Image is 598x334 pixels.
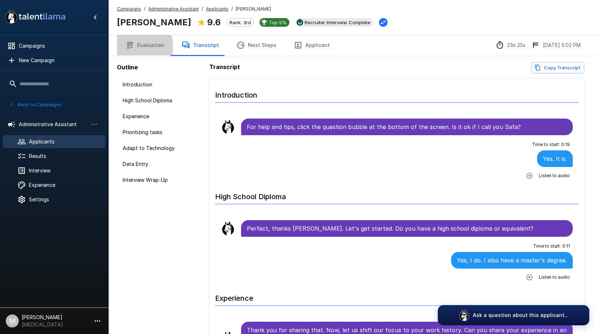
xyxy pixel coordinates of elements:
[457,256,567,265] p: Yes, I do. I also have a master's degree.
[458,309,470,321] img: logo_glasses@2x.png
[117,78,201,91] div: Introduction
[117,94,201,107] div: High School Diploma
[379,18,388,27] button: Change Stage
[123,145,195,152] span: Adapt to Technology
[231,5,233,13] span: /
[215,287,579,306] h6: Experience
[295,18,373,27] div: View profile in UKG
[123,176,195,184] span: Interview Wrap-Up
[209,63,240,70] b: Transcript
[117,174,201,187] div: Interview Wrap-Up
[266,20,289,25] span: Top 5%
[123,97,195,104] span: High School Diploma
[561,141,570,148] span: 0 : 19
[297,19,303,26] img: ukg_logo.jpeg
[227,20,253,25] span: Rank: 3rd
[117,35,173,55] button: Evaluation
[123,81,195,88] span: Introduction
[543,154,567,163] p: Yes, it is.
[123,113,195,120] span: Experience
[117,142,201,155] div: Adapt to Technology
[438,305,589,325] button: Ask a question about this applicant...
[202,5,203,13] span: /
[144,5,145,13] span: /
[117,126,201,139] div: Prioritizing tasks
[173,35,228,55] button: Transcript
[207,17,221,27] b: 9.6
[539,274,570,281] span: Listen to audio
[117,17,191,27] b: [PERSON_NAME]
[215,83,579,103] h6: Introduction
[221,120,235,134] img: llama_clean.png
[206,6,228,12] u: Applicants
[117,64,138,71] b: Outline
[302,20,373,25] span: Recruiter Interview Complete
[221,221,235,236] img: llama_clean.png
[117,110,201,123] div: Experience
[117,6,141,12] u: Campaigns
[247,123,567,131] p: For help and tips, click the question bubble at the bottom of the screen. Is it ok if I call you ...
[215,185,579,204] h6: High School Diploma
[532,141,560,148] span: Time to start :
[285,35,339,55] button: Applicant
[473,312,569,319] p: Ask a question about this applicant...
[123,160,195,168] span: Data Entry
[123,129,195,136] span: Prioritizing tasks
[236,5,271,13] span: [PERSON_NAME]
[562,243,570,250] span: 0 : 11
[247,224,567,233] p: Perfect, thanks [PERSON_NAME]. Let's get started. Do you have a high school diploma or equivalent?
[539,172,570,179] span: Listen to audio
[533,243,561,250] span: Time to start :
[228,35,285,55] button: Next Steps
[117,158,201,171] div: Data Entry
[148,6,199,12] u: Administrative Assistant
[532,62,584,73] button: Copy transcript
[543,42,581,49] p: [DATE] 5:02 PM
[531,41,581,50] div: The date and time when the interview was completed
[507,42,525,49] p: 21m 25s
[496,41,525,50] div: The time between starting and completing the interview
